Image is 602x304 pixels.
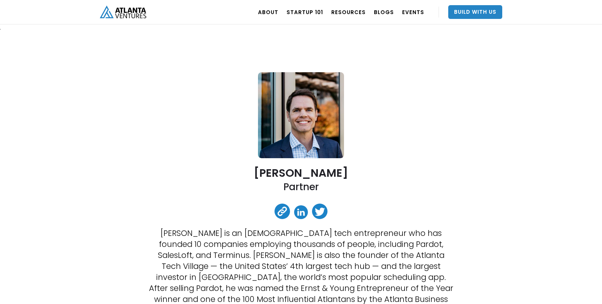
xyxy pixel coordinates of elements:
a: EVENTS [402,2,424,22]
a: Startup 101 [287,2,323,22]
h2: [PERSON_NAME] [254,167,348,179]
a: BLOGS [374,2,394,22]
a: RESOURCES [331,2,366,22]
a: ABOUT [258,2,278,22]
a: Build With Us [448,5,502,19]
h2: Partner [283,181,319,193]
